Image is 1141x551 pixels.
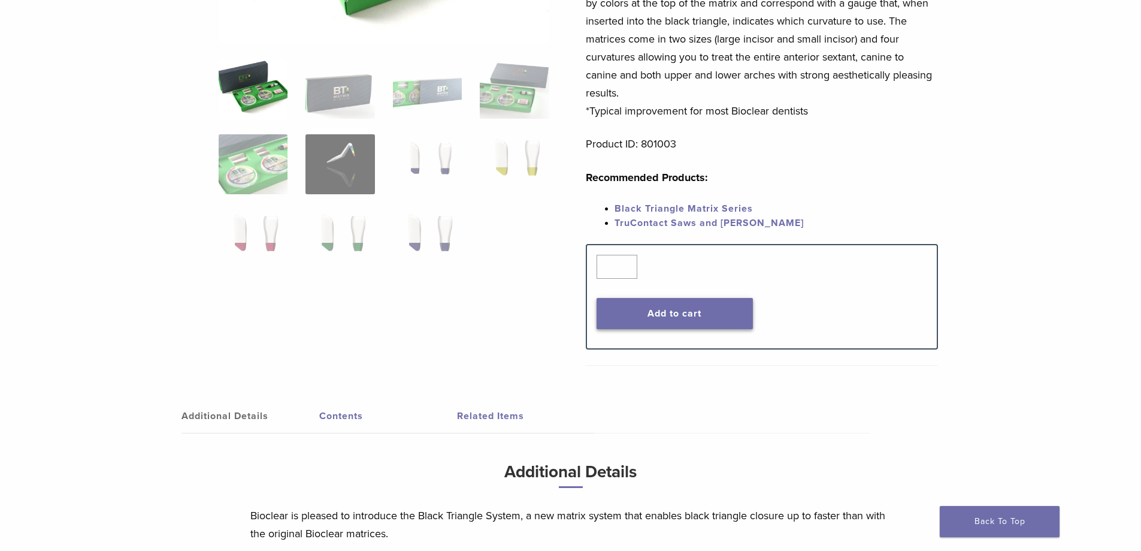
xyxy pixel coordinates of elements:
[219,210,287,270] img: Black Triangle (BT) Kit - Image 9
[615,203,753,215] a: Black Triangle Matrix Series
[393,59,462,119] img: Black Triangle (BT) Kit - Image 3
[940,506,1060,537] a: Back To Top
[305,59,374,119] img: Black Triangle (BT) Kit - Image 2
[250,507,891,543] p: Bioclear is pleased to introduce the Black Triangle System, a new matrix system that enables blac...
[305,210,374,270] img: Black Triangle (BT) Kit - Image 10
[586,135,938,153] p: Product ID: 801003
[615,217,804,229] a: TruContact Saws and [PERSON_NAME]
[586,171,708,184] strong: Recommended Products:
[597,298,753,329] button: Add to cart
[393,134,462,194] img: Black Triangle (BT) Kit - Image 7
[219,59,287,119] img: Intro-Black-Triangle-Kit-6-Copy-e1548792917662-324x324.jpg
[393,210,462,270] img: Black Triangle (BT) Kit - Image 11
[250,457,891,498] h3: Additional Details
[480,134,549,194] img: Black Triangle (BT) Kit - Image 8
[219,134,287,194] img: Black Triangle (BT) Kit - Image 5
[457,399,595,433] a: Related Items
[181,399,319,433] a: Additional Details
[480,59,549,119] img: Black Triangle (BT) Kit - Image 4
[305,134,374,194] img: Black Triangle (BT) Kit - Image 6
[319,399,457,433] a: Contents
